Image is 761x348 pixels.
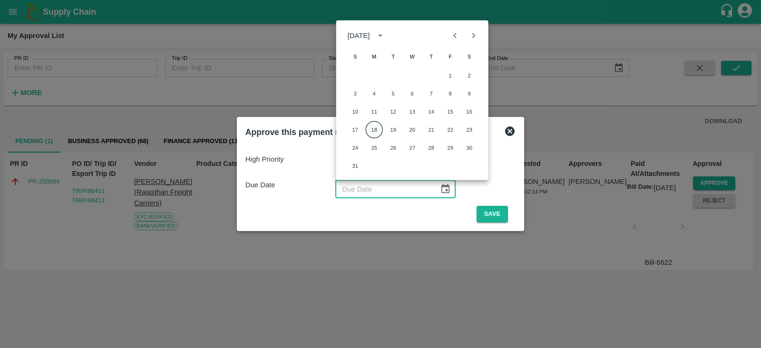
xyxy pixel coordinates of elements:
[347,157,364,174] button: 31
[442,139,459,156] button: 29
[423,121,440,138] button: 21
[442,85,459,102] button: 8
[461,121,478,138] button: 23
[461,103,478,120] button: 16
[385,121,402,138] button: 19
[347,103,364,120] button: 10
[404,121,421,138] button: 20
[347,121,364,138] button: 17
[442,121,459,138] button: 22
[461,67,478,84] button: 2
[423,139,440,156] button: 28
[442,47,459,66] span: Friday
[461,47,478,66] span: Saturday
[366,121,383,138] button: 18
[366,85,383,102] button: 4
[404,47,421,66] span: Wednesday
[347,139,364,156] button: 24
[335,180,432,198] input: Due Date
[423,85,440,102] button: 7
[385,139,402,156] button: 26
[404,139,421,156] button: 27
[461,139,478,156] button: 30
[464,27,482,45] button: Next month
[245,180,335,190] p: Due Date
[348,30,370,41] div: [DATE]
[372,28,388,43] button: calendar view is open, switch to year view
[245,154,335,164] p: High Priority
[245,127,365,137] b: Approve this payment request
[446,27,464,45] button: Previous month
[404,85,421,102] button: 6
[385,47,402,66] span: Tuesday
[366,103,383,120] button: 11
[442,67,459,84] button: 1
[461,85,478,102] button: 9
[385,103,402,120] button: 12
[423,103,440,120] button: 14
[477,206,508,222] button: Save
[366,47,383,66] span: Monday
[442,103,459,120] button: 15
[423,47,440,66] span: Thursday
[404,103,421,120] button: 13
[436,180,454,198] button: Choose date
[366,139,383,156] button: 25
[385,85,402,102] button: 5
[347,47,364,66] span: Sunday
[347,85,364,102] button: 3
